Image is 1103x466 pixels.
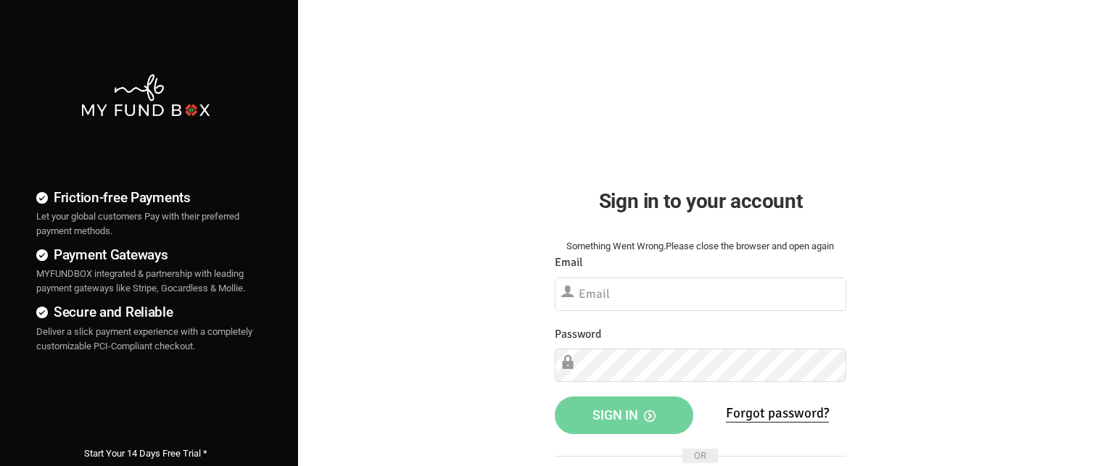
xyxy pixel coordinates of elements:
[36,268,245,294] span: MYFUNDBOX integrated & partnership with leading payment gateways like Stripe, Gocardless & Mollie.
[726,404,829,423] a: Forgot password?
[36,244,255,265] h4: Payment Gateways
[682,449,718,463] span: OR
[555,239,846,254] div: Something Went Wrong.Please close the browser and open again
[80,72,211,118] img: mfbwhite.png
[36,211,239,236] span: Let your global customers Pay with their preferred payment methods.
[36,187,255,208] h4: Friction-free Payments
[592,407,656,423] span: Sign in
[36,326,252,351] span: Deliver a slick payment experience with a completely customizable PCI-Compliant checkout.
[36,301,255,323] h4: Secure and Reliable
[555,278,846,311] input: Email
[555,186,846,217] h2: Sign in to your account
[555,325,601,344] label: Password
[555,396,693,434] button: Sign in
[555,254,583,272] label: Email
